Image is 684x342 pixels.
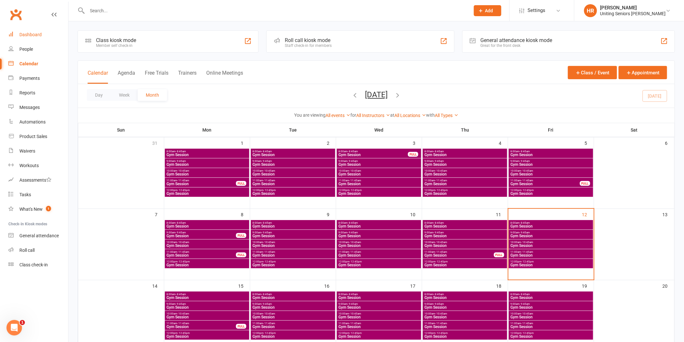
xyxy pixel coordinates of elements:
[349,312,361,315] span: - 10:45am
[338,305,420,309] span: Gym Session
[166,244,248,248] span: Gym Session
[594,123,675,137] th: Sat
[96,37,136,43] div: Class kiosk mode
[349,251,361,253] span: - 11:45am
[338,160,420,163] span: 9:00am
[474,5,501,16] button: Add
[96,43,136,48] div: Member self check-in
[349,189,362,192] span: - 12:45pm
[19,90,35,95] div: Reports
[349,241,361,244] span: - 10:45am
[619,66,667,79] button: Appointment
[435,251,447,253] span: - 11:45am
[519,231,530,234] span: - 9:45am
[424,315,506,319] span: Gym Session
[19,47,33,52] div: People
[252,172,334,176] span: Gym Session
[19,148,35,154] div: Waivers
[485,8,493,13] span: Add
[166,150,248,153] span: 8:00am
[285,37,332,43] div: Roll call kiosk mode
[338,182,420,186] span: Gym Session
[390,112,394,118] strong: at
[250,123,336,137] th: Tue
[166,192,248,196] span: Gym Session
[262,150,272,153] span: - 8:45am
[521,251,533,253] span: - 11:45am
[252,251,334,253] span: 11:00am
[177,189,190,192] span: - 12:45pm
[510,179,580,182] span: 11:00am
[510,221,592,224] span: 8:00am
[510,315,592,319] span: Gym Session
[424,163,506,166] span: Gym Session
[8,115,68,129] a: Automations
[338,244,420,248] span: Gym Session
[519,303,530,305] span: - 9:45am
[166,224,248,228] span: Gym Session
[338,315,420,319] span: Gym Session
[481,43,552,48] div: Great for the front desk
[252,224,334,228] span: Gym Session
[338,172,420,176] span: Gym Session
[176,231,186,234] span: - 9:45am
[252,241,334,244] span: 10:00am
[294,112,326,118] strong: You are viewing
[324,280,336,291] div: 16
[262,303,272,305] span: - 9:45am
[435,260,448,263] span: - 12:45pm
[424,260,506,263] span: 12:00pm
[166,160,248,163] span: 9:00am
[152,280,164,291] div: 14
[433,221,444,224] span: - 8:45am
[252,163,334,166] span: Gym Session
[496,209,508,219] div: 11
[252,293,334,296] span: 8:00am
[435,113,458,118] a: All Types
[8,229,68,243] a: General attendance kiosk mode
[510,192,592,196] span: Gym Session
[510,189,592,192] span: 12:00pm
[327,137,336,148] div: 2
[433,293,444,296] span: - 8:45am
[424,179,506,182] span: 11:00am
[19,105,40,110] div: Messages
[8,71,68,86] a: Payments
[206,70,243,84] button: Online Meetings
[152,137,164,148] div: 31
[510,253,592,257] span: Gym Session
[88,70,108,84] button: Calendar
[433,231,444,234] span: - 9:45am
[510,303,592,305] span: 9:00am
[166,234,236,238] span: Gym Session
[19,177,51,183] div: Assessments
[166,169,248,172] span: 10:00am
[8,258,68,272] a: Class kiosk mode
[8,202,68,217] a: What's New1
[338,293,420,296] span: 8:00am
[87,89,111,101] button: Day
[521,189,534,192] span: - 12:45pm
[166,312,248,315] span: 10:00am
[424,231,506,234] span: 9:00am
[166,231,236,234] span: 9:00am
[338,189,420,192] span: 12:00pm
[118,70,135,84] button: Agenda
[19,76,40,81] div: Payments
[176,221,186,224] span: - 8:45am
[424,221,506,224] span: 8:00am
[326,113,350,118] a: All events
[521,241,533,244] span: - 10:45am
[424,234,506,238] span: Gym Session
[347,231,358,234] span: - 9:45am
[338,312,420,315] span: 10:00am
[166,163,248,166] span: Gym Session
[510,153,592,157] span: Gym Session
[410,209,422,219] div: 10
[252,150,334,153] span: 8:00am
[263,241,275,244] span: - 10:45am
[164,123,250,137] th: Mon
[424,153,506,157] span: Gym Session
[177,179,189,182] span: - 11:45am
[338,169,420,172] span: 10:00am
